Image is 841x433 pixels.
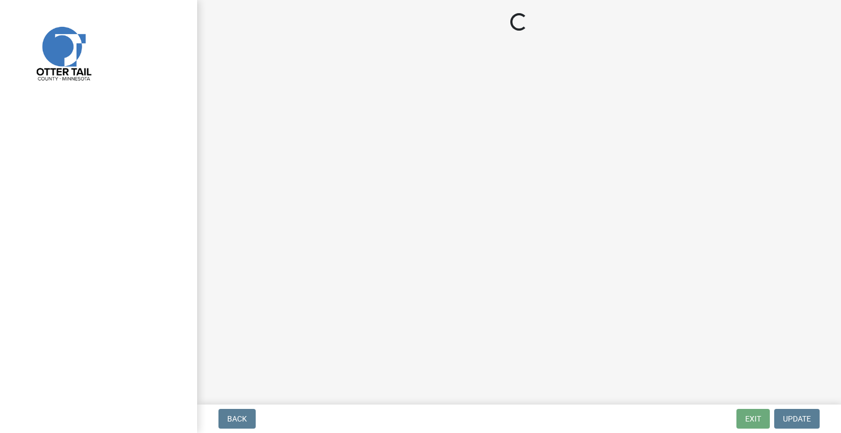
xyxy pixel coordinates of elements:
[736,409,770,429] button: Exit
[22,11,104,94] img: Otter Tail County, Minnesota
[227,414,247,423] span: Back
[218,409,256,429] button: Back
[774,409,820,429] button: Update
[783,414,811,423] span: Update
